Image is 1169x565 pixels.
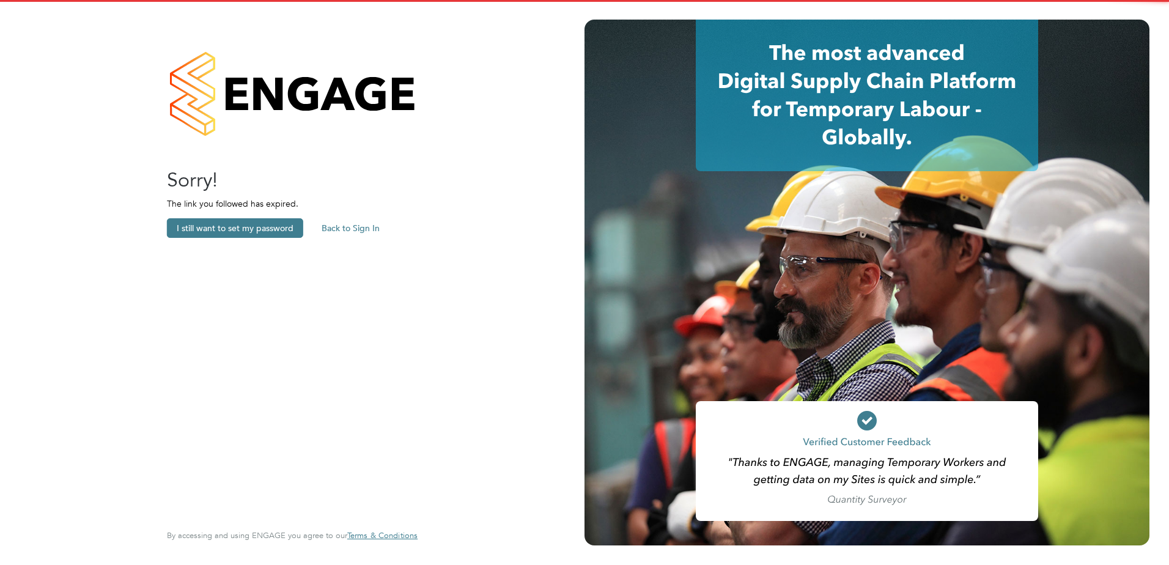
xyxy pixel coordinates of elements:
[347,530,418,541] span: Terms & Conditions
[167,218,303,238] button: I still want to set my password
[347,531,418,541] a: Terms & Conditions
[167,530,418,541] span: By accessing and using ENGAGE you agree to our
[312,218,389,238] button: Back to Sign In
[167,168,405,193] h2: Sorry!
[167,198,405,209] p: The link you followed has expired.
